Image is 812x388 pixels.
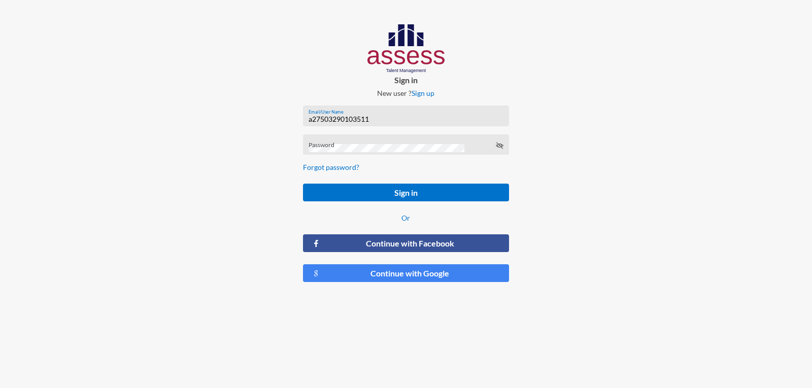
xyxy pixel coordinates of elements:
a: Sign up [412,89,434,97]
p: Or [303,214,509,222]
p: New user ? [295,89,517,97]
a: Forgot password? [303,163,359,171]
button: Continue with Google [303,264,509,282]
input: Email/User Name [309,115,503,123]
img: AssessLogoo.svg [367,24,445,73]
button: Continue with Facebook [303,234,509,252]
button: Sign in [303,184,509,201]
p: Sign in [295,75,517,85]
